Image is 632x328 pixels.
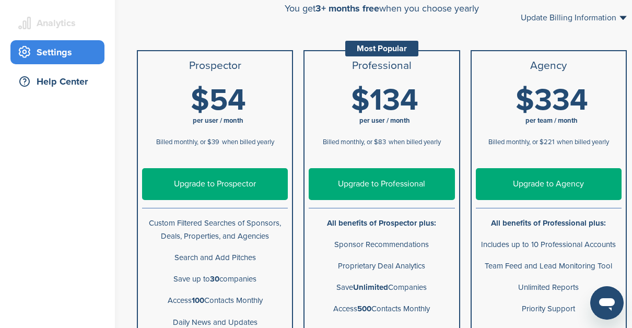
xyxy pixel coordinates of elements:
p: Save Companies [309,281,454,294]
p: Includes up to 10 Professional Accounts [476,238,622,251]
p: Sponsor Recommendations [309,238,454,251]
span: per team / month [525,116,578,125]
b: All benefits of Professional plus: [491,218,606,228]
b: 30 [210,274,219,284]
div: You get when you choose yearly [137,3,627,14]
span: when billed yearly [389,138,441,146]
a: Help Center [10,69,104,93]
a: Analytics [10,11,104,35]
span: when billed yearly [222,138,274,146]
span: 3+ months free [315,3,379,14]
span: Billed monthly, or $221 [488,138,554,146]
span: $134 [351,82,418,119]
p: Save up to companies [142,273,288,286]
p: Access Contacts Monthly [309,302,454,315]
h3: Agency [476,60,622,72]
p: Search and Add Pitches [142,251,288,264]
b: All benefits of Prospector plus: [327,218,436,228]
p: Access Contacts Monthly [142,294,288,307]
span: per user / month [359,116,410,125]
span: Billed monthly, or $83 [323,138,386,146]
span: $334 [516,82,588,119]
b: 500 [357,304,371,313]
div: Settings [16,43,104,62]
a: Settings [10,40,104,64]
span: $54 [191,82,246,119]
a: Upgrade to Agency [476,168,622,200]
p: Proprietary Deal Analytics [309,260,454,273]
p: Priority Support [476,302,622,315]
a: Upgrade to Prospector [142,168,288,200]
p: Custom Filtered Searches of Sponsors, Deals, Properties, and Agencies [142,217,288,243]
a: Update Billing Information [521,14,627,22]
p: Team Feed and Lead Monitoring Tool [476,260,622,273]
iframe: Button to launch messaging window [590,286,624,320]
b: Unlimited [353,283,388,292]
b: 100 [192,296,204,305]
div: Analytics [16,14,104,32]
a: Upgrade to Professional [309,168,454,200]
span: Billed monthly, or $39 [156,138,219,146]
p: Unlimited Reports [476,281,622,294]
h3: Professional [309,60,454,72]
div: Most Popular [345,41,418,56]
span: when billed yearly [557,138,609,146]
h3: Prospector [142,60,288,72]
div: Help Center [16,72,104,91]
span: per user / month [193,116,243,125]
